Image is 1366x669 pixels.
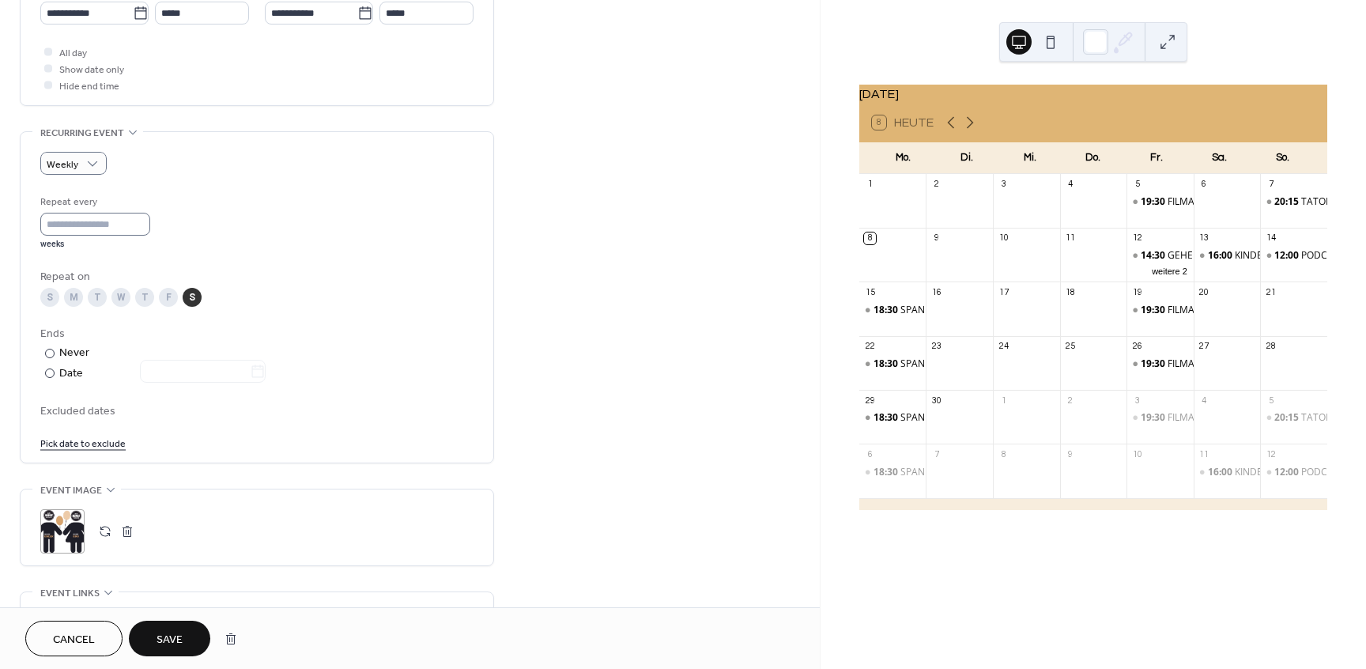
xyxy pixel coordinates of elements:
div: 2 [1065,395,1077,406]
div: 12 [1265,448,1277,460]
div: SPANISCH A1 AB LEKTION 1 [859,411,926,425]
div: 2 [930,179,942,191]
div: 11 [1198,448,1210,460]
div: 4 [1065,179,1077,191]
div: FILMABEND: WENN DER HERBST NAHT [1126,357,1194,371]
span: Cancel [53,632,95,648]
span: 16:00 [1208,249,1235,263]
button: Save [129,621,210,656]
div: weeks [40,239,150,250]
div: FILMABEND: WILDE [PERSON_NAME] [1168,304,1330,317]
span: 18:30 [874,304,900,317]
div: SPANISCH A1 AB LEKTION 1 [900,304,1024,317]
div: Di. [935,142,998,174]
div: F [159,288,178,307]
div: 7 [1265,179,1277,191]
div: 27 [1198,341,1210,353]
div: Fr. [1125,142,1188,174]
div: 6 [1198,179,1210,191]
div: SPANISCH A1 AB LEKTION 1 [859,466,926,479]
div: [DATE] [859,85,1327,104]
div: TATORT: GEMEINSAM SEHEN - GEMEINSAM ERMITTELN [1260,195,1327,209]
div: Date [59,365,266,383]
div: 12 [1131,232,1143,244]
div: 1 [864,179,876,191]
div: 3 [1131,395,1143,406]
div: FILMABEND: DIE SCHÖNSTE ZEIT UNSERES LEBENS [1126,195,1194,209]
div: 18 [1065,286,1077,298]
div: 1 [998,395,1009,406]
div: S [40,288,59,307]
div: 22 [864,341,876,353]
span: Pick date to exclude [40,436,126,452]
div: T [88,288,107,307]
div: SPANISCH A1 AB LEKTION 1 [900,411,1024,425]
div: PODCAST LIVE [1260,466,1327,479]
span: 20:15 [1274,195,1301,209]
div: W [111,288,130,307]
span: Event links [40,585,100,602]
div: FILMABEND: ES IST NUR EINE PHASE, HASE [1168,411,1359,425]
a: Cancel [25,621,123,656]
div: 14 [1265,232,1277,244]
span: 12:00 [1274,466,1301,479]
div: 11 [1065,232,1077,244]
div: SPANISCH A1 AB LEKTION 1 [859,357,926,371]
div: 10 [998,232,1009,244]
div: M [64,288,83,307]
span: 14:30 [1141,249,1168,263]
div: 25 [1065,341,1077,353]
span: 19:30 [1141,411,1168,425]
div: Repeat every [40,194,147,210]
span: Show date only [59,62,124,78]
div: 30 [930,395,942,406]
button: weitere 2 [1145,263,1194,277]
div: 23 [930,341,942,353]
div: 8 [998,448,1009,460]
div: 19 [1131,286,1143,298]
div: 5 [1131,179,1143,191]
div: 28 [1265,341,1277,353]
div: SPANISCH A1 AB LEKTION 1 [900,466,1024,479]
div: 15 [864,286,876,298]
div: 7 [930,448,942,460]
span: Event image [40,482,102,499]
span: 18:30 [874,357,900,371]
div: KINDERKINO [1194,466,1261,479]
div: PODCAST LIVE [1260,249,1327,263]
span: Weekly [47,156,78,174]
div: KINDERKINO [1235,466,1290,479]
div: 4 [1198,395,1210,406]
span: All day [59,45,87,62]
span: 19:30 [1141,304,1168,317]
span: Recurring event [40,125,124,142]
span: 19:30 [1141,195,1168,209]
div: Sa. [1188,142,1251,174]
div: Ends [40,326,470,342]
div: TATORT: GEMEINSAM SEHEN - GEMEINSAM ERMITTELN [1260,411,1327,425]
div: FILMABEND: WILDE MAUS [1126,304,1194,317]
div: 29 [864,395,876,406]
span: 12:00 [1274,249,1301,263]
span: 18:30 [874,466,900,479]
div: 6 [864,448,876,460]
div: ; [40,509,85,554]
div: 17 [998,286,1009,298]
div: 20 [1198,286,1210,298]
div: Repeat on [40,269,470,285]
div: S [183,288,202,307]
div: So. [1251,142,1315,174]
div: Mi. [998,142,1062,174]
span: Excluded dates [40,403,474,420]
div: Mo. [872,142,935,174]
div: 8 [864,232,876,244]
div: 16 [930,286,942,298]
div: 26 [1131,341,1143,353]
span: 18:30 [874,411,900,425]
div: 10 [1131,448,1143,460]
div: PODCAST LIVE [1301,249,1365,263]
div: PODCAST LIVE [1301,466,1365,479]
div: 9 [930,232,942,244]
div: KINDERKINO [1235,249,1290,263]
span: 19:30 [1141,357,1168,371]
